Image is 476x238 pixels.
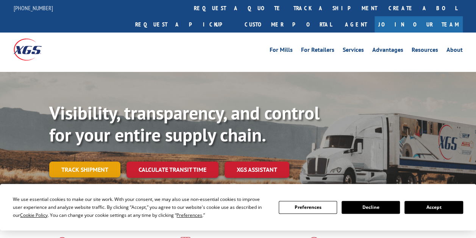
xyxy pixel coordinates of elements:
a: Calculate transit time [126,162,218,178]
div: We use essential cookies to make our site work. With your consent, we may also use non-essential ... [13,195,269,219]
a: Agent [337,16,375,33]
span: Preferences [176,212,202,218]
a: For Retailers [301,47,334,55]
a: Advantages [372,47,403,55]
a: For Mills [270,47,293,55]
b: Visibility, transparency, and control for your entire supply chain. [49,101,320,146]
a: Resources [412,47,438,55]
a: About [446,47,463,55]
a: XGS ASSISTANT [225,162,289,178]
a: [PHONE_NUMBER] [14,4,53,12]
button: Accept [404,201,463,214]
span: Cookie Policy [20,212,48,218]
a: Track shipment [49,162,120,177]
a: Services [343,47,364,55]
a: Request a pickup [130,16,239,33]
a: Join Our Team [375,16,463,33]
button: Preferences [279,201,337,214]
a: Customer Portal [239,16,337,33]
button: Decline [342,201,400,214]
